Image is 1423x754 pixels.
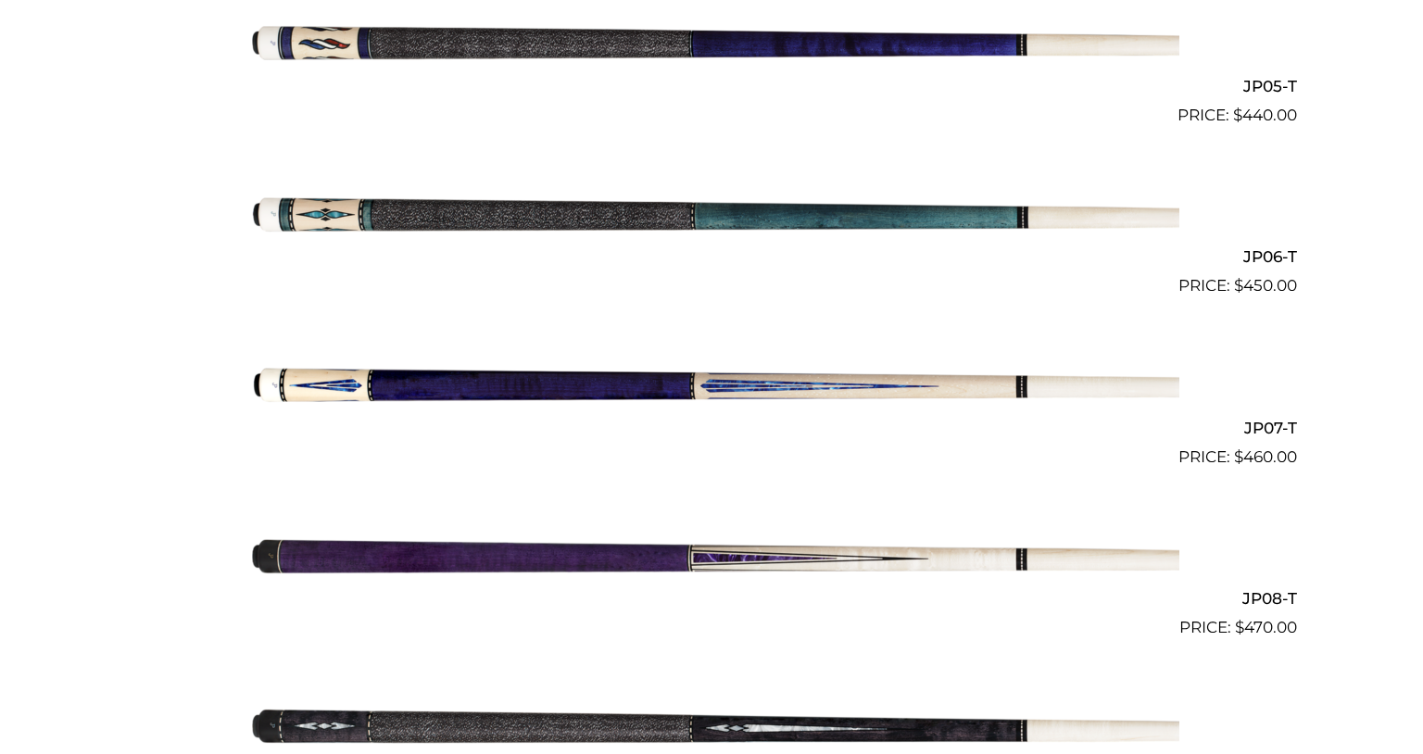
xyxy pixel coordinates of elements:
[126,240,1297,274] h2: JP06-T
[126,135,1297,298] a: JP06-T $450.00
[1234,447,1297,466] bdi: 460.00
[126,477,1297,640] a: JP08-T $470.00
[1235,618,1244,636] span: $
[126,69,1297,103] h2: JP05-T
[1235,618,1297,636] bdi: 470.00
[126,306,1297,469] a: JP07-T $460.00
[1234,276,1243,295] span: $
[1234,276,1297,295] bdi: 450.00
[244,135,1179,291] img: JP06-T
[244,477,1179,633] img: JP08-T
[244,306,1179,461] img: JP07-T
[1233,106,1242,124] span: $
[1233,106,1297,124] bdi: 440.00
[126,410,1297,445] h2: JP07-T
[126,582,1297,616] h2: JP08-T
[1234,447,1243,466] span: $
